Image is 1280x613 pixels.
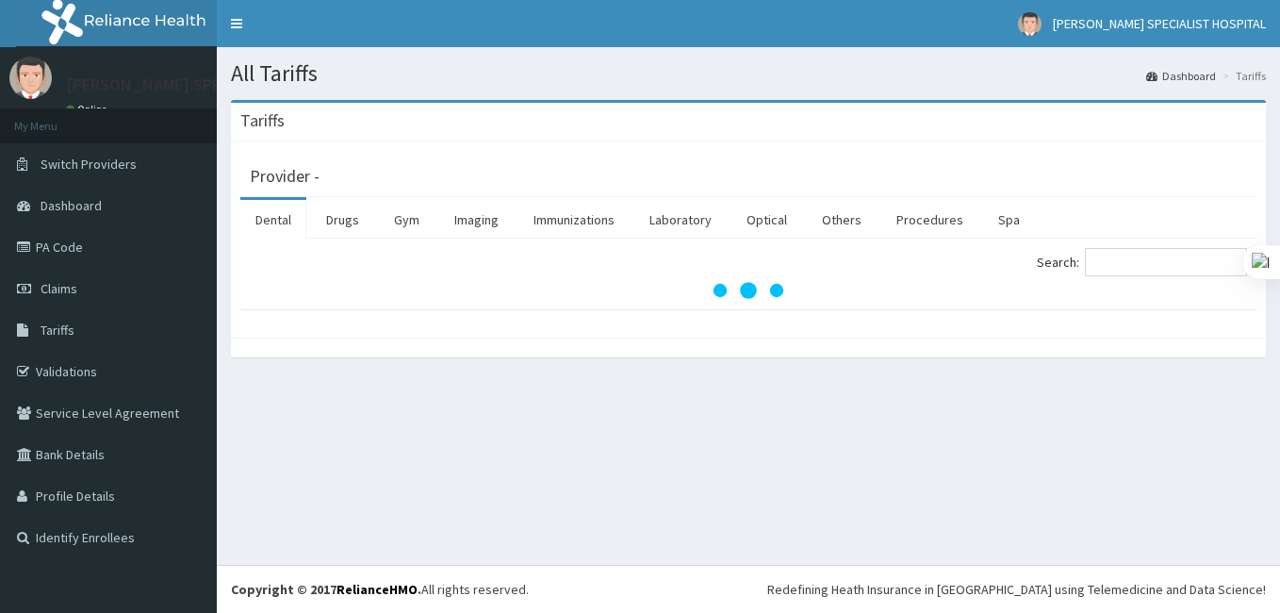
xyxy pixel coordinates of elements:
[807,200,877,240] a: Others
[1146,68,1216,84] a: Dashboard
[439,200,514,240] a: Imaging
[240,200,306,240] a: Dental
[379,200,435,240] a: Gym
[66,76,354,93] p: [PERSON_NAME] SPECIALIST HOSPITAL
[881,200,978,240] a: Procedures
[1053,15,1266,32] span: [PERSON_NAME] SPECIALIST HOSPITAL
[983,200,1035,240] a: Spa
[231,581,421,598] strong: Copyright © 2017 .
[634,200,727,240] a: Laboratory
[41,156,137,173] span: Switch Providers
[41,197,102,214] span: Dashboard
[711,253,786,328] svg: audio-loading
[231,61,1266,86] h1: All Tariffs
[66,103,111,116] a: Online
[336,581,418,598] a: RelianceHMO
[240,112,285,129] h3: Tariffs
[767,580,1266,599] div: Redefining Heath Insurance in [GEOGRAPHIC_DATA] using Telemedicine and Data Science!
[518,200,630,240] a: Immunizations
[217,565,1280,613] footer: All rights reserved.
[1037,248,1247,276] label: Search:
[250,168,320,185] h3: Provider -
[1218,68,1266,84] li: Tariffs
[311,200,374,240] a: Drugs
[1018,12,1042,36] img: User Image
[731,200,802,240] a: Optical
[9,57,52,99] img: User Image
[41,322,74,339] span: Tariffs
[41,280,77,297] span: Claims
[1085,248,1247,276] input: Search:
